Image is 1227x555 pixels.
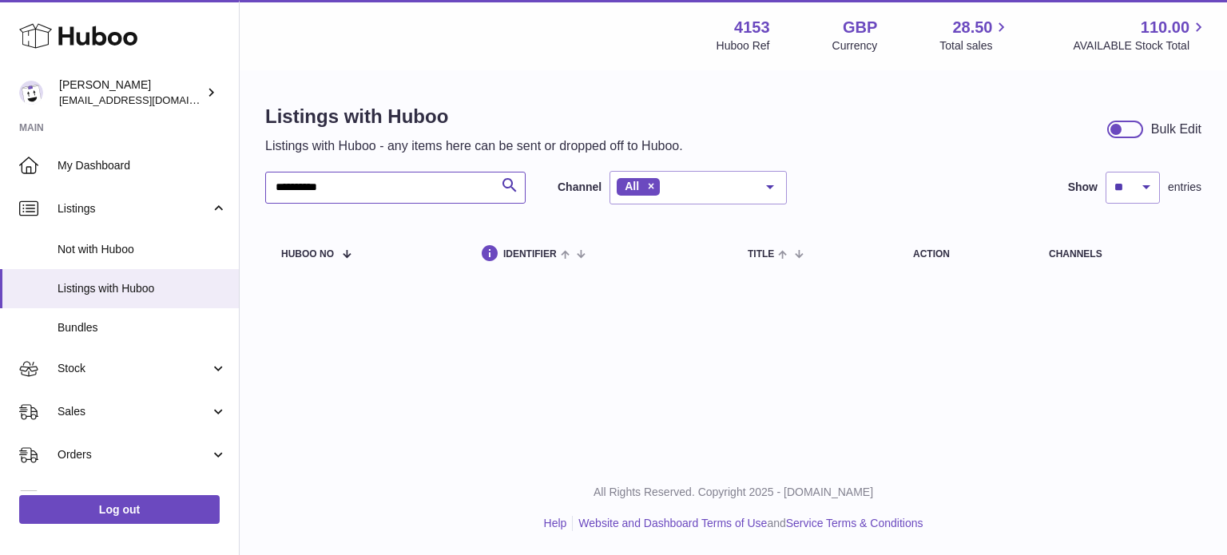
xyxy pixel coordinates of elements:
[843,17,877,38] strong: GBP
[58,361,210,376] span: Stock
[717,38,770,54] div: Huboo Ref
[1073,17,1208,54] a: 110.00 AVAILABLE Stock Total
[1168,180,1201,195] span: entries
[1073,38,1208,54] span: AVAILABLE Stock Total
[59,93,235,106] span: [EMAIL_ADDRESS][DOMAIN_NAME]
[578,517,767,529] a: Website and Dashboard Terms of Use
[748,249,774,260] span: title
[19,495,220,524] a: Log out
[1151,121,1201,138] div: Bulk Edit
[1049,249,1185,260] div: channels
[58,404,210,419] span: Sales
[58,490,227,505] span: Usage
[59,77,203,108] div: [PERSON_NAME]
[265,137,683,155] p: Listings with Huboo - any items here can be sent or dropped off to Huboo.
[252,485,1214,500] p: All Rights Reserved. Copyright 2025 - [DOMAIN_NAME]
[734,17,770,38] strong: 4153
[558,180,602,195] label: Channel
[1141,17,1189,38] span: 110.00
[832,38,878,54] div: Currency
[58,320,227,335] span: Bundles
[544,517,567,529] a: Help
[19,81,43,105] img: internalAdmin-4153@internal.huboo.com
[58,242,227,257] span: Not with Huboo
[503,249,557,260] span: identifier
[281,249,334,260] span: Huboo no
[58,201,210,216] span: Listings
[265,104,683,129] h1: Listings with Huboo
[58,158,227,173] span: My Dashboard
[786,517,923,529] a: Service Terms & Conditions
[913,249,1017,260] div: action
[939,38,1011,54] span: Total sales
[939,17,1011,54] a: 28.50 Total sales
[573,516,923,531] li: and
[58,447,210,462] span: Orders
[625,180,639,192] span: All
[952,17,992,38] span: 28.50
[58,281,227,296] span: Listings with Huboo
[1068,180,1098,195] label: Show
